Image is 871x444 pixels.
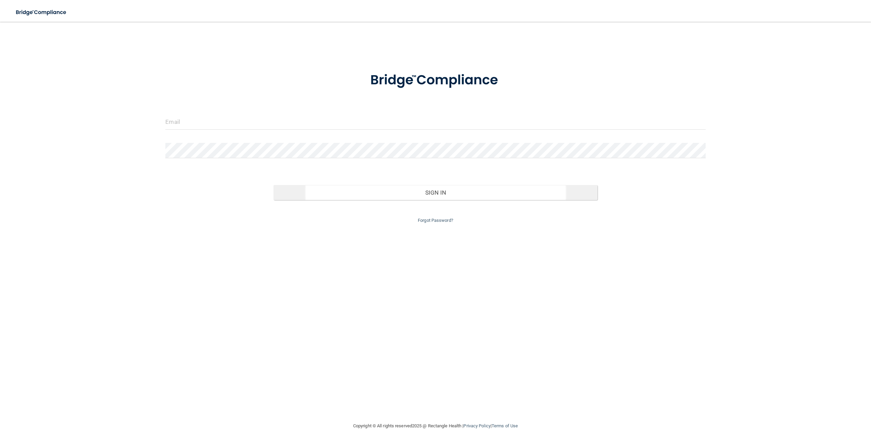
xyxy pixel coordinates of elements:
[165,114,705,130] input: Email
[463,423,490,428] a: Privacy Policy
[10,5,73,19] img: bridge_compliance_login_screen.278c3ca4.svg
[311,415,560,437] div: Copyright © All rights reserved 2025 @ Rectangle Health | |
[418,218,453,223] a: Forgot Password?
[356,63,515,98] img: bridge_compliance_login_screen.278c3ca4.svg
[274,185,597,200] button: Sign In
[492,423,518,428] a: Terms of Use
